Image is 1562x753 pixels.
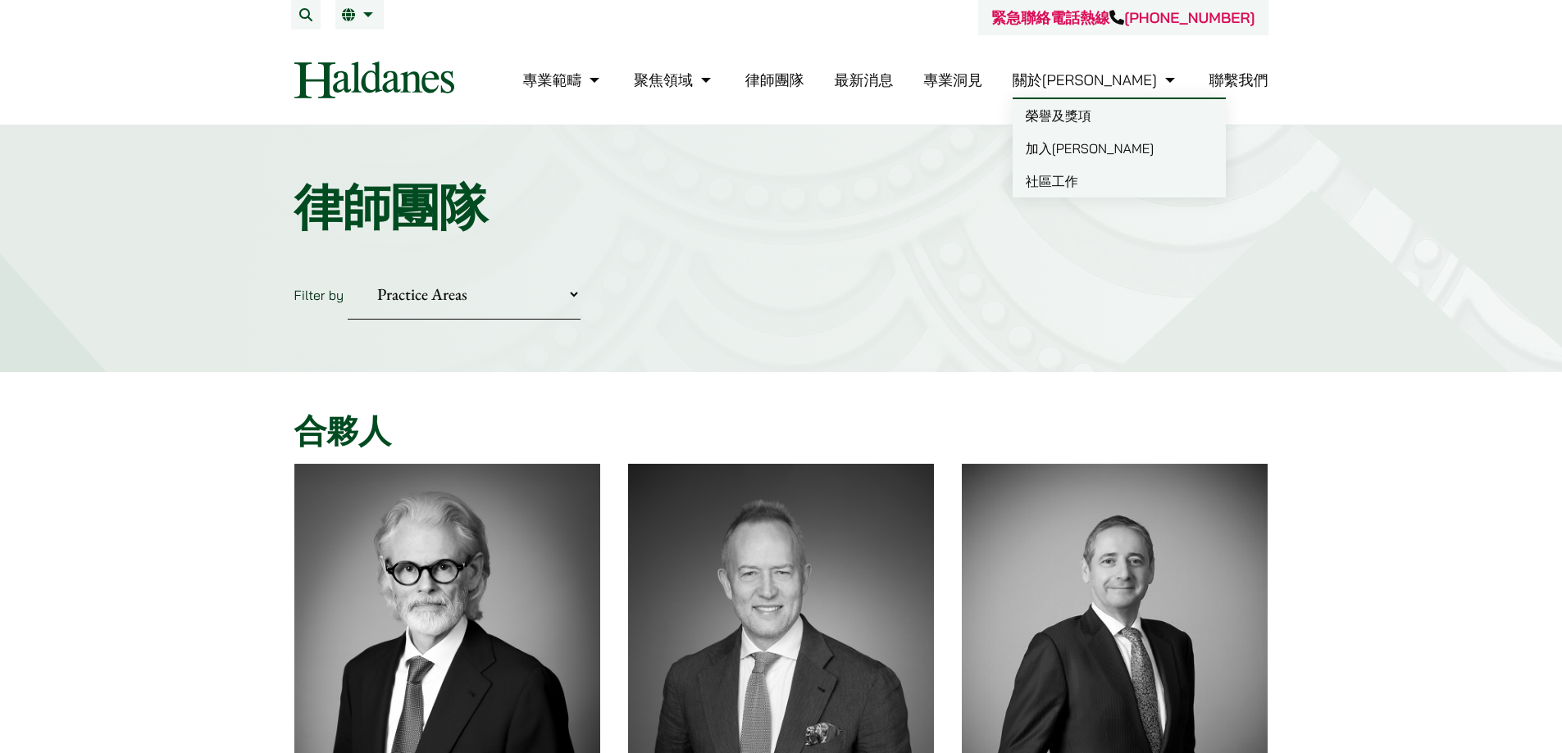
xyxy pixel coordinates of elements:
[1013,132,1226,165] a: 加入[PERSON_NAME]
[991,8,1255,27] a: 緊急聯絡電話熱線[PHONE_NUMBER]
[634,70,715,89] a: 聚焦領域
[834,70,893,89] a: 最新消息
[745,70,804,89] a: 律師團隊
[294,287,344,303] label: Filter by
[294,61,454,98] img: Logo of Haldanes
[1013,99,1226,132] a: 榮譽及獎項
[522,70,603,89] a: 專業範疇
[294,411,1268,451] h2: 合夥人
[1013,165,1226,197] a: 社區工作
[342,8,377,21] a: 繁
[1013,70,1179,89] a: 關於何敦
[923,70,982,89] a: 專業洞見
[1209,70,1268,89] a: 聯繫我們
[294,178,1268,237] h1: 律師團隊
